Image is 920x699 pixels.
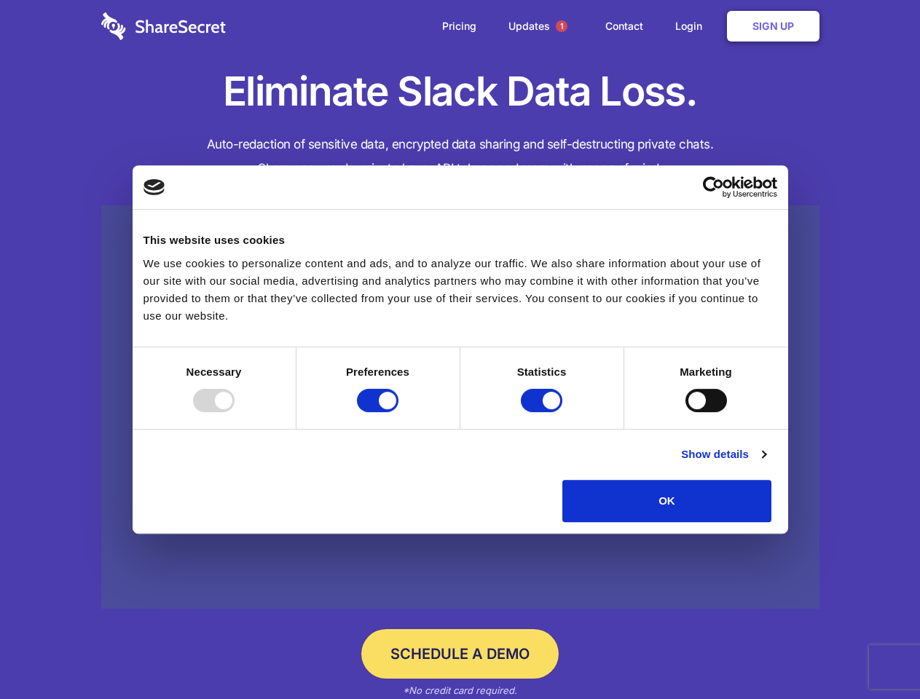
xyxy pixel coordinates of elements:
a: Contact [591,4,658,49]
div: We use cookies to personalize content and ads, and to analyze our traffic. We also share informat... [143,255,777,325]
em: *No credit card required. [403,684,517,696]
h1: Eliminate Slack Data Loss. [101,66,819,118]
strong: Marketing [680,366,732,378]
a: Pricing [428,4,491,49]
a: Schedule a Demo [361,629,559,679]
a: Wistia video thumbnail [101,205,819,609]
h4: Auto-redaction of sensitive data, encrypted data sharing and self-destructing private chats. Shar... [101,133,819,181]
strong: Statistics [517,366,567,378]
button: OK [562,480,771,522]
a: Show details [681,446,766,463]
a: Sign Up [727,11,819,42]
a: Usercentrics Cookiebot - opens in a new window [650,176,777,198]
div: This website uses cookies [143,232,777,249]
a: Login [661,4,724,49]
img: logo-wordmark-white-trans-d4663122ce5f474addd5e946df7df03e33cb6a1c49d2221995e7729f52c070b2.svg [101,12,226,40]
strong: Preferences [346,366,409,378]
img: logo [143,179,165,195]
span: 1 [556,20,567,32]
strong: Necessary [186,366,242,378]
